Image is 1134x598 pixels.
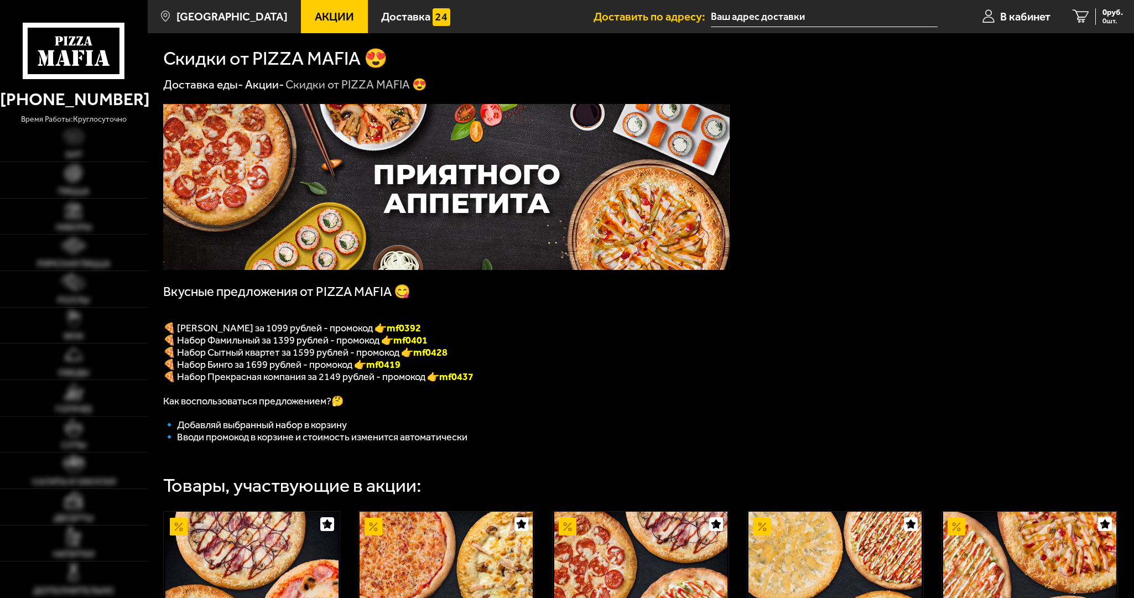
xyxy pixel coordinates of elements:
[163,346,448,358] span: 🍕 Набор Сытный квартет за 1599 рублей - промокод 👉
[163,284,410,299] span: Вкусные предложения от PIZZA MAFIA 😋
[393,334,428,346] b: mf0401
[163,476,422,495] div: Товары, участвующие в акции:
[163,419,347,431] span: 🔹 Добавляй выбранный набор в корзину
[58,296,90,305] span: Роллы
[170,518,188,535] img: Акционный
[64,332,84,341] span: WOK
[413,346,448,358] b: mf0428
[32,477,116,486] span: Салаты и закуски
[163,49,388,68] h1: Скидки от PIZZA MAFIA 😍
[176,11,288,23] span: [GEOGRAPHIC_DATA]
[365,518,382,535] img: Акционный
[381,11,430,23] span: Доставка
[163,371,439,383] span: 🍕 Набор Прекрасная компания за 2149 рублей - промокод 👉
[315,11,354,23] span: Акции
[37,259,110,268] span: Римская пицца
[1102,18,1123,25] span: 0 шт.
[245,77,284,91] a: Акции-
[366,358,400,371] b: mf0419
[387,322,421,334] font: mf0392
[163,395,344,407] span: Как воспользоваться предложением?🤔
[56,223,92,232] span: Наборы
[439,371,474,383] span: mf0437
[33,586,114,595] span: Дополнительно
[285,77,427,92] div: Скидки от PIZZA MAFIA 😍
[1000,11,1050,23] span: В кабинет
[1102,8,1123,17] span: 0 руб.
[163,104,730,270] img: 1024x1024
[61,441,86,450] span: Супы
[163,322,421,334] span: 🍕 [PERSON_NAME] за 1099 рублей - промокод 👉
[433,8,450,26] img: 15daf4d41897b9f0e9f617042186c801.svg
[753,518,771,535] img: Акционный
[559,518,576,535] img: Акционный
[54,514,93,523] span: Десерты
[58,187,89,196] span: Пицца
[163,77,243,91] a: Доставка еды-
[948,518,965,535] img: Акционный
[594,11,711,23] span: Доставить по адресу:
[65,150,82,159] span: Хит
[711,7,938,27] input: Ваш адрес доставки
[55,405,92,414] span: Горячее
[163,358,400,371] span: 🍕 Набор Бинго за 1699 рублей - промокод 👉
[163,334,428,346] span: 🍕 Набор Фамильный за 1399 рублей - промокод 👉
[163,431,467,443] span: 🔹 Вводи промокод в корзине и стоимость изменится автоматически
[53,550,94,559] span: Напитки
[58,368,89,377] span: Обеды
